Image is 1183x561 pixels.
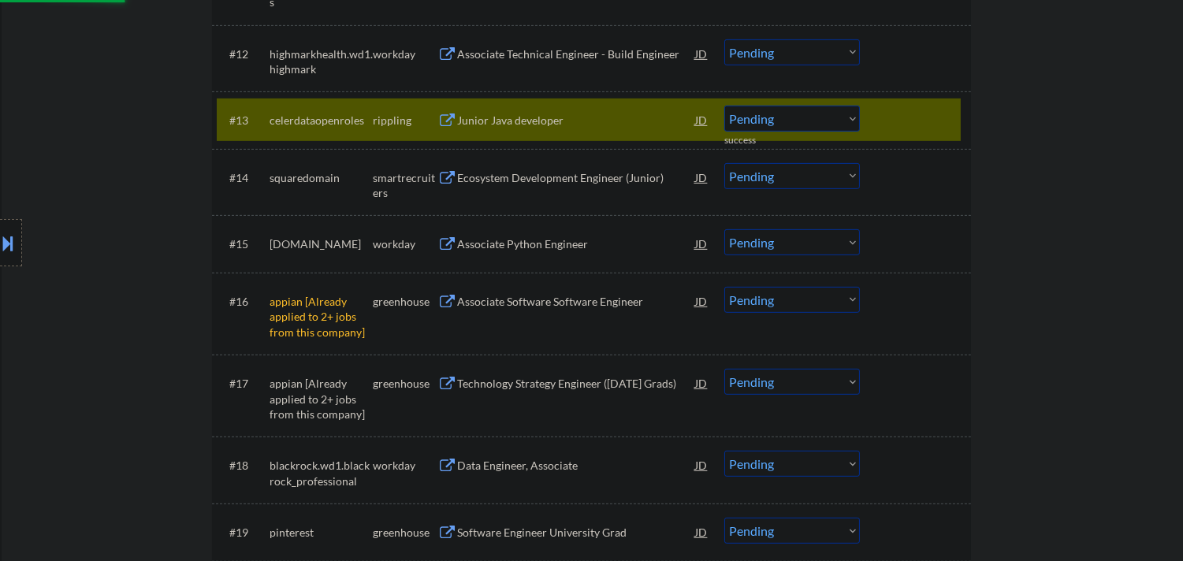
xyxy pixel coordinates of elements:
[373,170,437,201] div: smartrecruiters
[694,39,709,68] div: JD
[724,134,787,147] div: success
[373,294,437,310] div: greenhouse
[270,170,373,186] div: squaredomain
[229,458,257,474] div: #18
[373,376,437,392] div: greenhouse
[694,287,709,315] div: JD
[457,113,695,128] div: Junior Java developer
[373,46,437,62] div: workday
[270,46,373,77] div: highmarkhealth.wd1.highmark
[457,236,695,252] div: Associate Python Engineer
[270,376,373,422] div: appian [Already applied to 2+ jobs from this company]
[270,113,373,128] div: celerdataopenroles
[270,458,373,489] div: blackrock.wd1.blackrock_professional
[694,106,709,134] div: JD
[457,294,695,310] div: Associate Software Software Engineer
[373,525,437,541] div: greenhouse
[270,236,373,252] div: [DOMAIN_NAME]
[373,458,437,474] div: workday
[373,113,437,128] div: rippling
[270,294,373,340] div: appian [Already applied to 2+ jobs from this company]
[694,229,709,258] div: JD
[694,518,709,546] div: JD
[373,236,437,252] div: workday
[694,369,709,397] div: JD
[457,170,695,186] div: Ecosystem Development Engineer (Junior)
[694,163,709,191] div: JD
[457,46,695,62] div: Associate Technical Engineer - Build Engineer
[694,451,709,479] div: JD
[457,458,695,474] div: Data Engineer, Associate
[457,376,695,392] div: Technology Strategy Engineer ([DATE] Grads)
[229,46,257,62] div: #12
[457,525,695,541] div: Software Engineer University Grad
[229,525,257,541] div: #19
[270,525,373,541] div: pinterest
